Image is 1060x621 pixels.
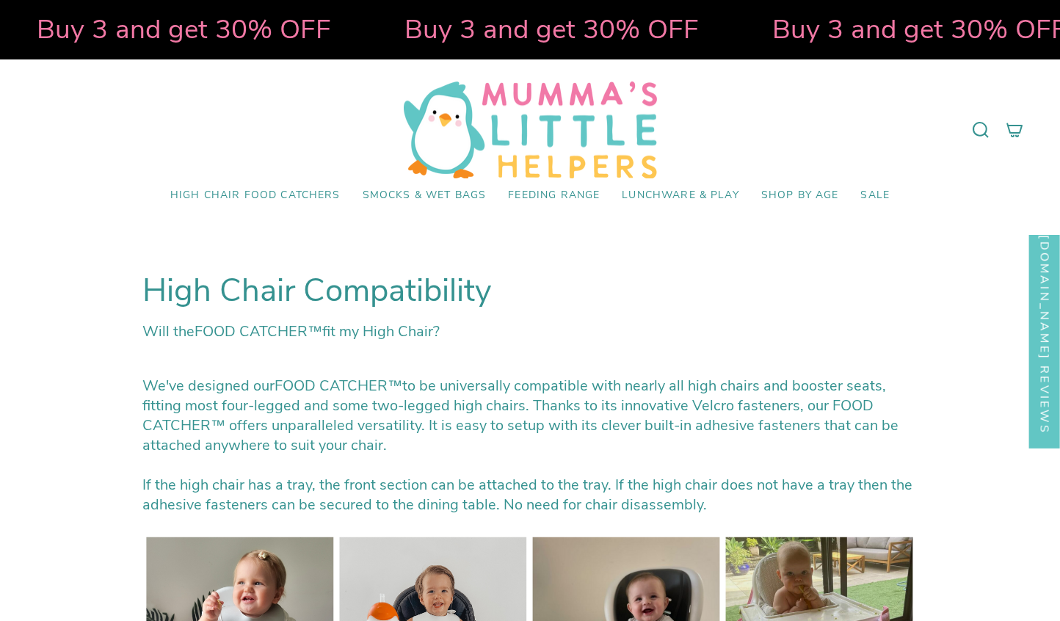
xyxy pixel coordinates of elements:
div: We've designed our to be universally compatible with nearly all high chairs and booster seats, fi... [142,376,917,455]
span: FOOD CATCHER™ [275,376,402,396]
a: Smocks & Wet Bags [352,178,498,213]
strong: Buy 3 and get 30% OFF [404,11,699,48]
div: Click to open Judge.me floating reviews tab [1029,204,1060,448]
h2: High Chair Compatibility [142,272,917,310]
strong: Buy 3 and get 30% OFF [37,11,331,48]
a: High Chair Food Catchers [159,178,352,213]
span: If the high chair has a tray, the front section can be attached to the tray. If the high chair do... [142,475,912,515]
img: Mumma’s Little Helpers [404,81,657,178]
a: Feeding Range [497,178,611,213]
span: FOOD CATCHER™ [195,322,322,341]
a: Shop by Age [750,178,850,213]
span: Feeding Range [508,189,600,202]
span: Smocks & Wet Bags [363,189,487,202]
span: Shop by Age [761,189,839,202]
span: Lunchware & Play [622,189,738,202]
strong: Will the fit my High Chair? [142,322,440,341]
span: High Chair Food Catchers [170,189,341,202]
span: SALE [860,189,890,202]
a: SALE [849,178,901,213]
a: Lunchware & Play [611,178,749,213]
